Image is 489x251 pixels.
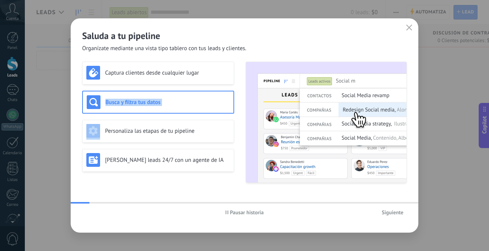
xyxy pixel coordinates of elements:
[105,99,230,106] h3: Busca y filtra tus datos
[105,69,230,77] h3: Captura clientes desde cualquier lugar
[82,45,246,52] span: Organízate mediante una vista tipo tablero con tus leads y clientes.
[222,207,267,218] button: Pausar historia
[82,30,407,42] h2: Saluda a tu pipeline
[105,127,230,135] h3: Personaliza las etapas de tu pipeline
[378,207,407,218] button: Siguiente
[382,210,403,215] span: Siguiente
[105,156,230,164] h3: [PERSON_NAME] leads 24/7 con un agente de IA
[230,210,264,215] span: Pausar historia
